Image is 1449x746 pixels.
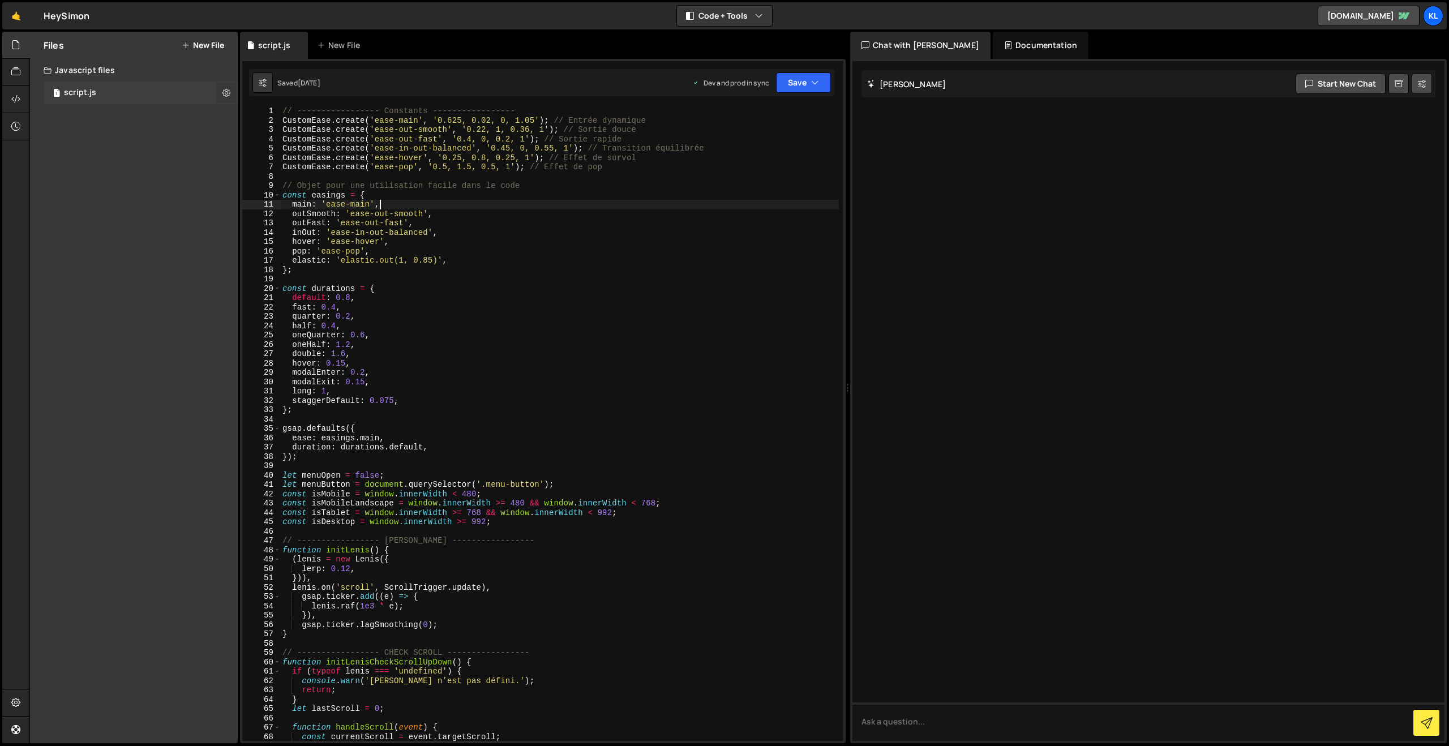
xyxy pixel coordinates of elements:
[242,162,281,172] div: 7
[242,106,281,116] div: 1
[242,349,281,359] div: 27
[242,256,281,265] div: 17
[64,88,96,98] div: script.js
[1423,6,1443,26] a: Kl
[242,321,281,331] div: 24
[242,471,281,481] div: 40
[776,72,831,93] button: Save
[242,480,281,490] div: 41
[242,200,281,209] div: 11
[242,629,281,639] div: 57
[242,639,281,649] div: 58
[242,331,281,340] div: 25
[242,461,281,471] div: 39
[242,378,281,387] div: 30
[242,415,281,425] div: 34
[242,247,281,256] div: 16
[44,39,64,52] h2: Files
[242,153,281,163] div: 6
[242,648,281,658] div: 59
[242,275,281,284] div: 19
[242,144,281,153] div: 5
[242,592,281,602] div: 53
[850,32,991,59] div: Chat with [PERSON_NAME]
[242,181,281,191] div: 9
[2,2,30,29] a: 🤙
[242,209,281,219] div: 12
[242,452,281,462] div: 38
[993,32,1088,59] div: Documentation
[242,284,281,294] div: 20
[692,78,769,88] div: Dev and prod in sync
[242,237,281,247] div: 15
[677,6,772,26] button: Code + Tools
[242,676,281,686] div: 62
[242,293,281,303] div: 21
[242,714,281,723] div: 66
[53,89,60,98] span: 1
[242,359,281,368] div: 28
[317,40,365,51] div: New File
[277,78,320,88] div: Saved
[242,620,281,630] div: 56
[242,602,281,611] div: 54
[242,517,281,527] div: 45
[242,125,281,135] div: 3
[30,59,238,82] div: Javascript files
[242,573,281,583] div: 51
[242,732,281,742] div: 68
[242,116,281,126] div: 2
[298,78,320,88] div: [DATE]
[242,685,281,695] div: 63
[44,82,238,104] div: 16083/43150.js
[242,312,281,321] div: 23
[1296,74,1386,94] button: Start new chat
[242,265,281,275] div: 18
[242,424,281,434] div: 35
[182,41,224,50] button: New File
[242,434,281,443] div: 36
[242,228,281,238] div: 14
[242,191,281,200] div: 10
[242,527,281,537] div: 46
[242,499,281,508] div: 43
[242,536,281,546] div: 47
[242,546,281,555] div: 48
[258,40,290,51] div: script.js
[242,218,281,228] div: 13
[242,368,281,378] div: 29
[1318,6,1420,26] a: [DOMAIN_NAME]
[242,135,281,144] div: 4
[242,172,281,182] div: 8
[242,695,281,705] div: 64
[242,508,281,518] div: 44
[242,723,281,732] div: 67
[242,667,281,676] div: 61
[242,387,281,396] div: 31
[242,490,281,499] div: 42
[44,9,89,23] div: HeySimon
[242,555,281,564] div: 49
[242,564,281,574] div: 50
[242,303,281,312] div: 22
[242,611,281,620] div: 55
[242,405,281,415] div: 33
[242,443,281,452] div: 37
[242,340,281,350] div: 26
[242,658,281,667] div: 60
[242,704,281,714] div: 65
[867,79,946,89] h2: [PERSON_NAME]
[242,583,281,593] div: 52
[242,396,281,406] div: 32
